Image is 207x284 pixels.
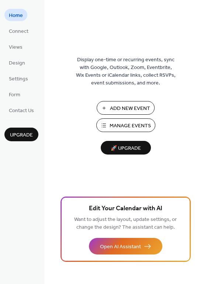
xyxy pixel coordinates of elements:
button: Upgrade [4,128,38,141]
a: Form [4,88,25,100]
span: Open AI Assistant [100,243,141,251]
button: Add New Event [97,101,155,115]
span: Display one-time or recurring events, sync with Google, Outlook, Zoom, Eventbrite, Wix Events or ... [76,56,176,87]
button: Manage Events [96,118,155,132]
span: Contact Us [9,107,34,115]
a: Connect [4,25,33,37]
button: 🚀 Upgrade [101,141,151,155]
a: Design [4,56,30,69]
span: Form [9,91,20,99]
span: Home [9,12,23,20]
span: Add New Event [110,105,150,112]
span: Edit Your Calendar with AI [89,204,162,214]
a: Home [4,9,27,21]
span: Manage Events [110,122,151,130]
button: Open AI Assistant [89,238,162,254]
span: Connect [9,28,28,35]
a: Contact Us [4,104,38,116]
span: Want to adjust the layout, update settings, or change the design? The assistant can help. [74,215,177,232]
span: 🚀 Upgrade [105,143,146,153]
span: Views [9,44,23,51]
a: Settings [4,72,32,84]
span: Upgrade [10,131,33,139]
a: Views [4,41,27,53]
span: Settings [9,75,28,83]
span: Design [9,59,25,67]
